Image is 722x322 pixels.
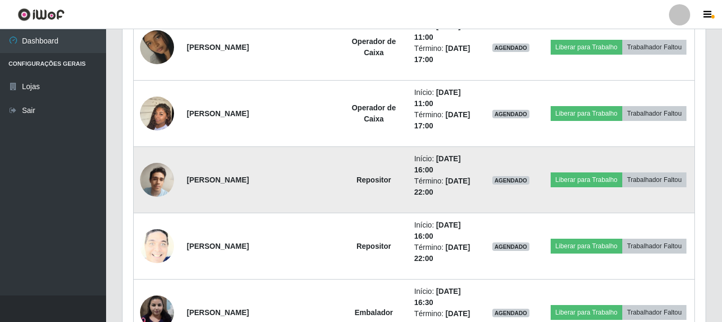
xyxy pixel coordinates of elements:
strong: Repositor [356,176,391,184]
li: Início: [414,220,473,242]
time: [DATE] 16:00 [414,154,461,174]
img: CoreUI Logo [18,8,65,21]
strong: [PERSON_NAME] [187,308,249,317]
strong: [PERSON_NAME] [187,43,249,51]
img: 1746822595622.jpeg [140,158,174,203]
strong: Operador de Caixa [352,37,396,57]
button: Trabalhador Faltou [622,305,686,320]
span: AGENDADO [492,176,529,185]
li: Início: [414,87,473,109]
strong: Operador de Caixa [352,103,396,123]
button: Trabalhador Faltou [622,172,686,187]
li: Início: [414,286,473,308]
span: AGENDADO [492,110,529,118]
strong: [PERSON_NAME] [187,242,249,250]
button: Liberar para Trabalho [551,40,622,55]
time: [DATE] 16:30 [414,287,461,307]
li: Término: [414,176,473,198]
strong: Repositor [356,242,391,250]
li: Início: [414,153,473,176]
li: Término: [414,242,473,264]
strong: [PERSON_NAME] [187,109,249,118]
time: [DATE] 16:00 [414,221,461,240]
li: Início: [414,21,473,43]
li: Término: [414,109,473,132]
time: [DATE] 11:00 [414,88,461,108]
button: Liberar para Trabalho [551,172,622,187]
button: Liberar para Trabalho [551,305,622,320]
span: AGENDADO [492,242,529,251]
span: AGENDADO [492,309,529,317]
button: Trabalhador Faltou [622,106,686,121]
button: Trabalhador Faltou [622,239,686,254]
strong: [PERSON_NAME] [187,176,249,184]
img: 1746292948519.jpeg [140,225,174,267]
img: 1734698192432.jpeg [140,17,174,77]
span: AGENDADO [492,43,529,52]
button: Trabalhador Faltou [622,40,686,55]
li: Término: [414,43,473,65]
button: Liberar para Trabalho [551,106,622,121]
img: 1745635313698.jpeg [140,83,174,144]
strong: Embalador [354,308,393,317]
button: Liberar para Trabalho [551,239,622,254]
